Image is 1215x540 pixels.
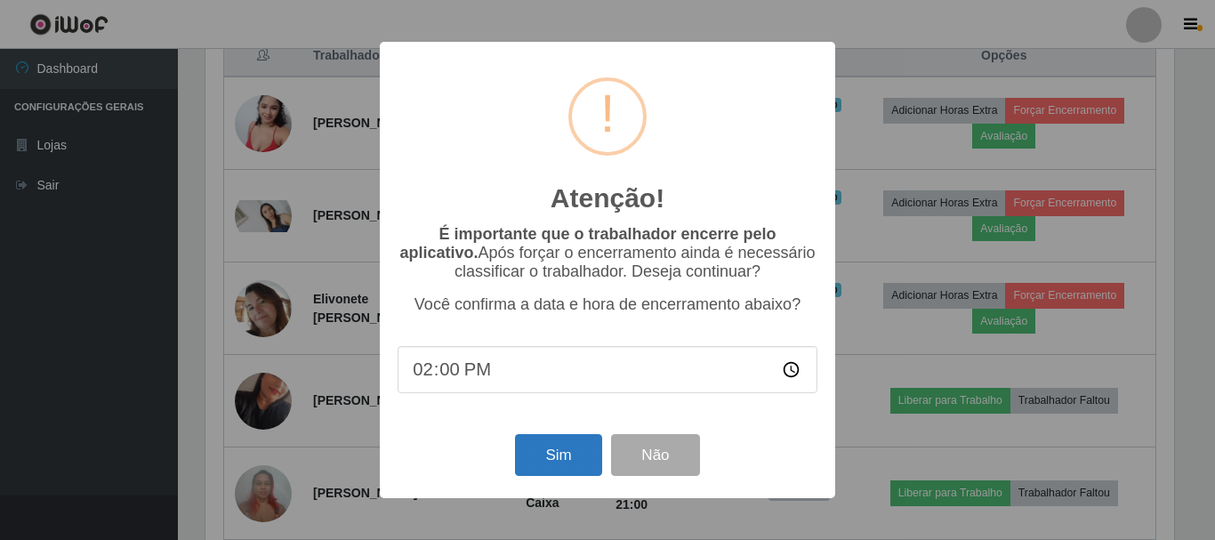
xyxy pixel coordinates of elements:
h2: Atenção! [551,182,664,214]
b: É importante que o trabalhador encerre pelo aplicativo. [399,225,776,262]
p: Após forçar o encerramento ainda é necessário classificar o trabalhador. Deseja continuar? [398,225,817,281]
button: Não [611,434,699,476]
button: Sim [515,434,601,476]
p: Você confirma a data e hora de encerramento abaixo? [398,295,817,314]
